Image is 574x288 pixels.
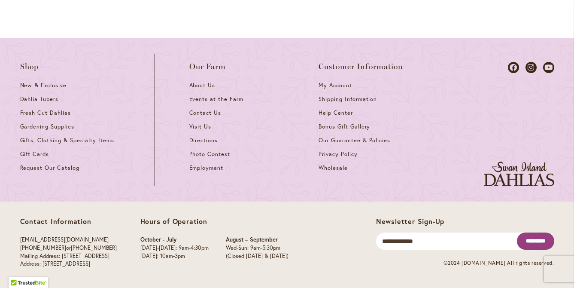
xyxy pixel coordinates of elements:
p: Hours of Operation [140,217,289,226]
span: Wholesale [319,164,348,172]
p: October - July [140,236,209,244]
span: Shop [20,62,39,71]
span: Contact Us [189,109,222,116]
p: August – September [226,236,289,244]
span: Directions [189,137,218,144]
span: Gardening Supplies [20,123,74,130]
span: Employment [189,164,224,172]
p: or Mailing Address: [STREET_ADDRESS] Address: [STREET_ADDRESS] [20,236,117,268]
span: Gifts, Clothing & Specialty Items [20,137,114,144]
span: New & Exclusive [20,82,67,89]
span: Our Farm [189,62,226,71]
span: Photo Contest [189,150,231,158]
a: Dahlias on Youtube [543,62,554,73]
span: My Account [319,82,352,89]
span: Bonus Gift Gallery [319,123,370,130]
span: Privacy Policy [319,150,358,158]
span: Request Our Catalog [20,164,79,172]
p: (Closed [DATE] & [DATE]) [226,252,289,260]
a: Dahlias on Facebook [508,62,519,73]
span: Customer Information [319,62,404,71]
span: Newsletter Sign-Up [376,217,444,226]
p: [DATE]: 10am-3pm [140,252,209,260]
p: [DATE]-[DATE]: 9am-4:30pm [140,244,209,252]
p: Contact Information [20,217,117,226]
span: Dahlia Tubers [20,95,59,103]
span: Fresh Cut Dahlias [20,109,71,116]
span: About Us [189,82,216,89]
span: Visit Us [189,123,212,130]
p: Wed-Sun: 9am-5:30pm [226,244,289,252]
a: [PHONE_NUMBER] [71,244,117,251]
span: Help Center [319,109,353,116]
span: Events at the Farm [189,95,243,103]
a: [EMAIL_ADDRESS][DOMAIN_NAME] [20,236,109,243]
a: Dahlias on Instagram [525,62,537,73]
span: Shipping Information [319,95,377,103]
a: [PHONE_NUMBER] [20,244,66,251]
span: Our Guarantee & Policies [319,137,390,144]
span: Gift Cards [20,150,49,158]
